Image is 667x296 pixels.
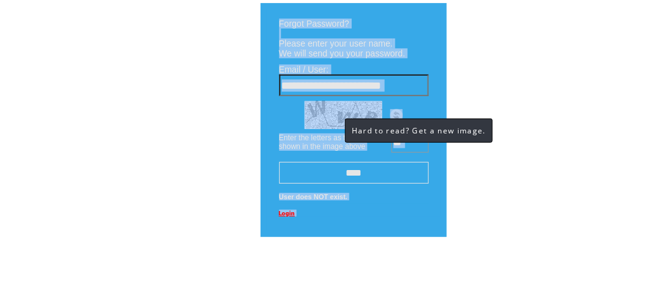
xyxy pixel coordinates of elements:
[279,65,329,74] span: Email / User:
[279,210,295,217] a: Login
[279,190,429,204] span: User does NOT exist.
[390,109,403,122] img: refresh.png
[305,101,382,129] img: Captcha.jpg
[352,125,486,136] span: Hard to read? Get a new image.
[279,133,370,151] span: Enter the letters as they are shown in the image above
[279,19,406,58] span: Forgot Password? Please enter your user name. We will send you your password.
